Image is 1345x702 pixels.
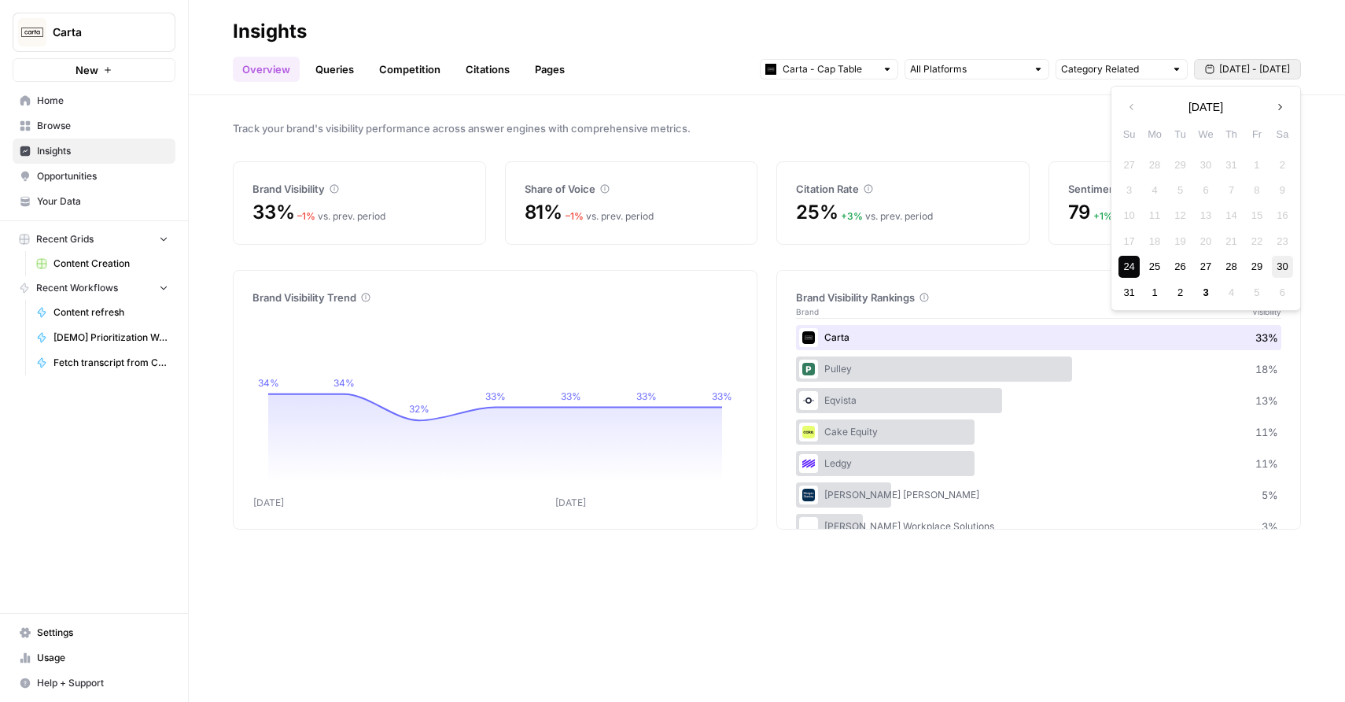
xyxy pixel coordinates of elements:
a: Settings [13,620,175,645]
span: 33 % [1255,330,1278,345]
div: Choose Monday, September 1st, 2025 [1144,282,1166,303]
tspan: 33% [636,390,657,402]
tspan: 34% [333,377,355,389]
span: Carta [53,24,148,40]
div: Not available Friday, August 15th, 2025 [1246,205,1267,226]
a: Usage [13,645,175,671]
div: Not available Saturday, August 2nd, 2025 [1272,154,1293,175]
span: Brand [796,305,819,318]
span: 81% [525,200,562,225]
div: Not available Thursday, August 14th, 2025 [1221,205,1242,226]
div: [DATE] - [DATE] [1111,86,1301,311]
tspan: [DATE] [253,497,284,508]
div: Sentiment Score [1068,181,1282,197]
input: Carta - Cap Table [783,61,875,77]
span: Home [37,94,168,108]
span: 11 % [1255,424,1278,440]
span: Usage [37,651,168,665]
div: Not available Sunday, August 17th, 2025 [1118,231,1140,252]
div: Not available Tuesday, July 29th, 2025 [1170,154,1191,175]
div: Choose Sunday, August 31st, 2025 [1118,282,1140,303]
div: Choose Sunday, August 24th, 2025 [1118,256,1140,277]
button: New [13,58,175,82]
div: Not available Tuesday, August 12th, 2025 [1170,205,1191,226]
button: Workspace: Carta [13,13,175,52]
div: Not available Thursday, July 31st, 2025 [1221,154,1242,175]
div: Not available Friday, September 5th, 2025 [1246,282,1267,303]
button: [DATE] - [DATE] [1194,59,1301,79]
span: 79 [1068,200,1091,225]
button: Recent Grids [13,227,175,251]
div: [PERSON_NAME] Workplace Solutions [796,514,1281,539]
div: [PERSON_NAME] [PERSON_NAME] [796,482,1281,508]
div: Not available Saturday, August 16th, 2025 [1272,205,1293,226]
img: ojwm89iittpj2j2x5tgvhrn984bb [802,394,815,407]
a: Your Data [13,189,175,214]
div: Brand Visibility [252,181,466,197]
div: Brand Visibility Rankings [796,290,1281,305]
span: Track your brand's visibility performance across answer engines with comprehensive metrics. [233,120,1301,136]
div: Not available Saturday, August 9th, 2025 [1272,179,1293,201]
span: 3 % [1262,519,1278,534]
div: Cake Equity [796,419,1281,445]
tspan: 33% [712,390,732,402]
div: Tu [1170,124,1191,145]
div: Not available Saturday, September 6th, 2025 [1272,282,1293,303]
div: Sa [1272,124,1293,145]
div: Not available Sunday, August 3rd, 2025 [1118,179,1140,201]
span: [DEMO] Prioritization Workflow for creation [53,331,168,345]
a: Competition [370,57,450,82]
div: Th [1221,124,1242,145]
span: + 1 % [1093,210,1113,222]
span: 25% [796,200,838,225]
div: Not available Thursday, September 4th, 2025 [1221,282,1242,303]
a: Content refresh [29,300,175,325]
span: Content Creation [53,257,168,271]
div: Not available Friday, August 22nd, 2025 [1246,231,1267,252]
input: All Platforms [910,61,1026,77]
span: Visibility [1252,305,1281,318]
span: 33% [252,200,294,225]
tspan: 33% [485,390,506,402]
span: Recent Workflows [36,281,118,295]
div: vs. prev. period [297,209,385,224]
span: 18 % [1255,361,1278,377]
a: Browse [13,113,175,139]
span: New [76,62,98,78]
div: Citation Rate [796,181,1010,197]
div: Not available Thursday, August 7th, 2025 [1221,179,1242,201]
span: 5 % [1262,487,1278,503]
div: vs. prev. period [1093,209,1183,224]
img: 4pynuglrc3sixi0so0f0dcx4ule5 [802,457,815,470]
a: Overview [233,57,300,82]
tspan: 32% [409,403,429,415]
div: Not available Saturday, August 23rd, 2025 [1272,231,1293,252]
div: Choose Saturday, August 30th, 2025 [1272,256,1293,277]
div: Brand Visibility Trend [252,290,738,305]
span: Insights [37,144,168,158]
div: Not available Wednesday, July 30th, 2025 [1195,154,1216,175]
div: Choose Tuesday, August 26th, 2025 [1170,256,1191,277]
div: month 2025-08 [1116,152,1295,305]
span: [DATE] [1188,99,1223,115]
a: Home [13,88,175,113]
span: – 1 % [566,210,584,222]
div: Not available Monday, August 11th, 2025 [1144,205,1166,226]
div: Not available Monday, August 4th, 2025 [1144,179,1166,201]
span: Content refresh [53,305,168,320]
tspan: 34% [258,377,279,389]
a: Insights [13,139,175,164]
span: + 3 % [841,210,863,222]
div: Not available Monday, August 18th, 2025 [1144,231,1166,252]
span: Recent Grids [36,232,94,246]
div: vs. prev. period [566,209,654,224]
div: We [1195,124,1216,145]
a: Opportunities [13,164,175,189]
div: Choose Monday, August 25th, 2025 [1144,256,1166,277]
div: Share of Voice [525,181,739,197]
a: Citations [456,57,519,82]
input: Category Related [1061,61,1165,77]
span: – 1 % [297,210,315,222]
div: Carta [796,325,1281,350]
div: Choose Wednesday, September 3rd, 2025 [1195,282,1216,303]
